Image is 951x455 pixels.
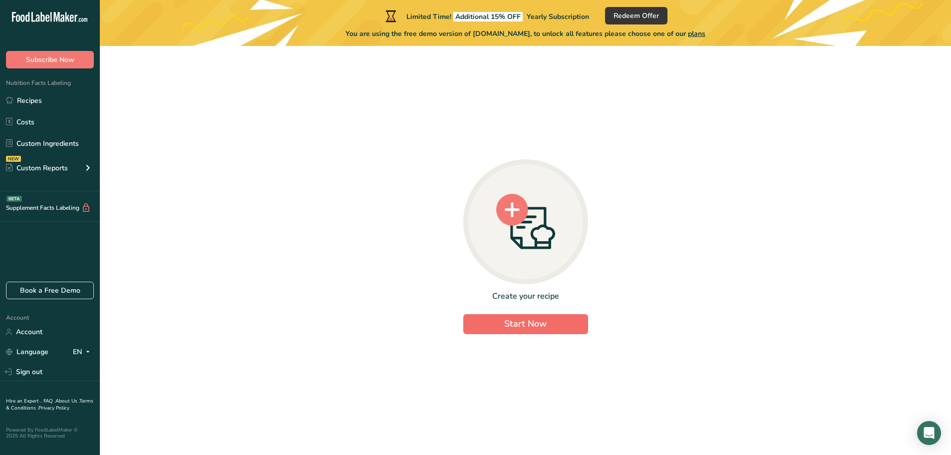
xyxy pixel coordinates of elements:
div: Custom Reports [6,163,68,173]
a: Privacy Policy [38,405,69,412]
div: Create your recipe [463,290,588,302]
div: Limited Time! [383,10,589,22]
a: About Us . [55,398,79,405]
a: Book a Free Demo [6,282,94,299]
span: Start Now [504,318,547,330]
a: Terms & Conditions . [6,398,93,412]
a: Language [6,343,48,361]
div: Open Intercom Messenger [917,421,941,445]
span: Subscribe Now [26,54,74,65]
span: plans [688,29,705,38]
div: Powered By FoodLabelMaker © 2025 All Rights Reserved [6,427,94,439]
a: FAQ . [43,398,55,405]
button: Start Now [463,314,588,334]
div: NEW [6,156,21,162]
button: Redeem Offer [605,7,667,24]
span: Yearly Subscription [527,12,589,21]
span: Additional 15% OFF [453,12,523,21]
span: Redeem Offer [614,10,659,21]
div: EN [73,346,94,358]
span: You are using the free demo version of [DOMAIN_NAME], to unlock all features please choose one of... [345,28,705,39]
div: BETA [6,196,22,202]
button: Subscribe Now [6,51,94,68]
a: Hire an Expert . [6,398,41,405]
